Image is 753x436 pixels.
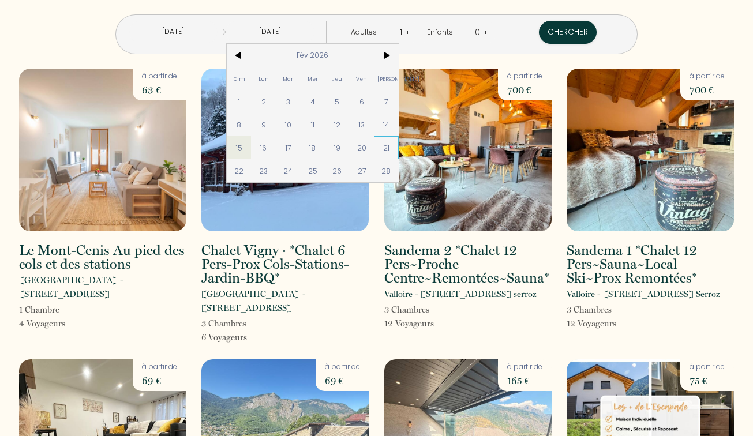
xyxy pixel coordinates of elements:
span: 26 [325,159,350,182]
a: - [468,27,472,37]
p: [GEOGRAPHIC_DATA] - [STREET_ADDRESS] [19,273,186,301]
p: 12 Voyageur [567,317,616,330]
a: + [483,27,488,37]
span: 28 [374,159,399,182]
span: Mer [300,67,325,90]
span: 22 [227,159,252,182]
p: à partir de [690,362,725,373]
p: 6 Voyageur [201,330,247,344]
button: Chercher [539,21,597,44]
p: Valloire - [STREET_ADDRESS] serroz [384,287,537,301]
span: 16 [251,136,276,159]
span: > [374,44,399,67]
span: 12 [325,113,350,136]
span: 25 [300,159,325,182]
span: 10 [276,113,301,136]
p: 69 € [325,373,360,389]
p: 700 € [507,82,542,98]
span: 24 [276,159,301,182]
img: rental-image [567,69,734,231]
p: 1 Chambre [19,303,65,317]
p: 165 € [507,373,542,389]
span: 8 [227,113,252,136]
p: 3 Chambre [201,317,247,330]
p: 4 Voyageur [19,317,65,330]
input: Départ [226,21,314,43]
span: Jeu [325,67,350,90]
img: rental-image [201,69,369,231]
p: à partir de [325,362,360,373]
div: Adultes [351,27,381,38]
h2: Chalet Vigny · *Chalet 6 Pers-Prox Cols-Stations-Jardin-BBQ* [201,243,369,285]
div: 0 [472,23,483,42]
h2: Le Mont-Cenis Au pied des cols et des stations [19,243,186,271]
span: Dim [227,67,252,90]
span: 2 [251,90,276,113]
span: 17 [276,136,301,159]
h2: Sandema 1 *Chalet 12 Pers~Sauna~Local Ski~Prox Remontées* [567,243,734,285]
span: 7 [374,90,399,113]
span: < [227,44,252,67]
span: Fév 2026 [251,44,374,67]
h2: Sandema 2 *Chalet 12 Pers~Proche Centre~Remontées~Sauna* [384,243,552,285]
span: [PERSON_NAME] [374,67,399,90]
p: 700 € [690,82,725,98]
span: s [62,318,65,329]
p: Valloire - [STREET_ADDRESS] Serroz [567,287,720,301]
span: 18 [300,136,325,159]
span: s [430,318,434,329]
div: Enfants [427,27,457,38]
span: s [243,318,246,329]
span: 6 [350,90,374,113]
p: à partir de [142,362,177,373]
p: 69 € [142,373,177,389]
span: 13 [350,113,374,136]
span: 9 [251,113,276,136]
p: à partir de [507,71,542,82]
span: 21 [374,136,399,159]
span: 3 [276,90,301,113]
span: 1 [227,90,252,113]
span: 15 [227,136,252,159]
span: 11 [300,113,325,136]
span: Ven [350,67,374,90]
a: - [393,27,397,37]
span: 5 [325,90,350,113]
img: rental-image [19,69,186,231]
p: à partir de [142,71,177,82]
p: 3 Chambre [384,303,434,317]
span: s [426,305,429,315]
p: 12 Voyageur [384,317,434,330]
span: s [613,318,616,329]
span: 20 [350,136,374,159]
span: 14 [374,113,399,136]
input: Arrivée [129,21,218,43]
span: 4 [300,90,325,113]
span: s [608,305,612,315]
p: 75 € [690,373,725,389]
span: Lun [251,67,276,90]
span: s [243,332,247,343]
div: 1 [397,23,405,42]
span: 27 [350,159,374,182]
span: 23 [251,159,276,182]
p: à partir de [690,71,725,82]
p: 3 Chambre [567,303,616,317]
span: Mar [276,67,301,90]
p: 63 € [142,82,177,98]
img: rental-image [384,69,552,231]
a: + [405,27,410,37]
p: [GEOGRAPHIC_DATA] - [STREET_ADDRESS] [201,287,369,315]
span: 19 [325,136,350,159]
p: à partir de [507,362,542,373]
img: guests [218,28,226,36]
